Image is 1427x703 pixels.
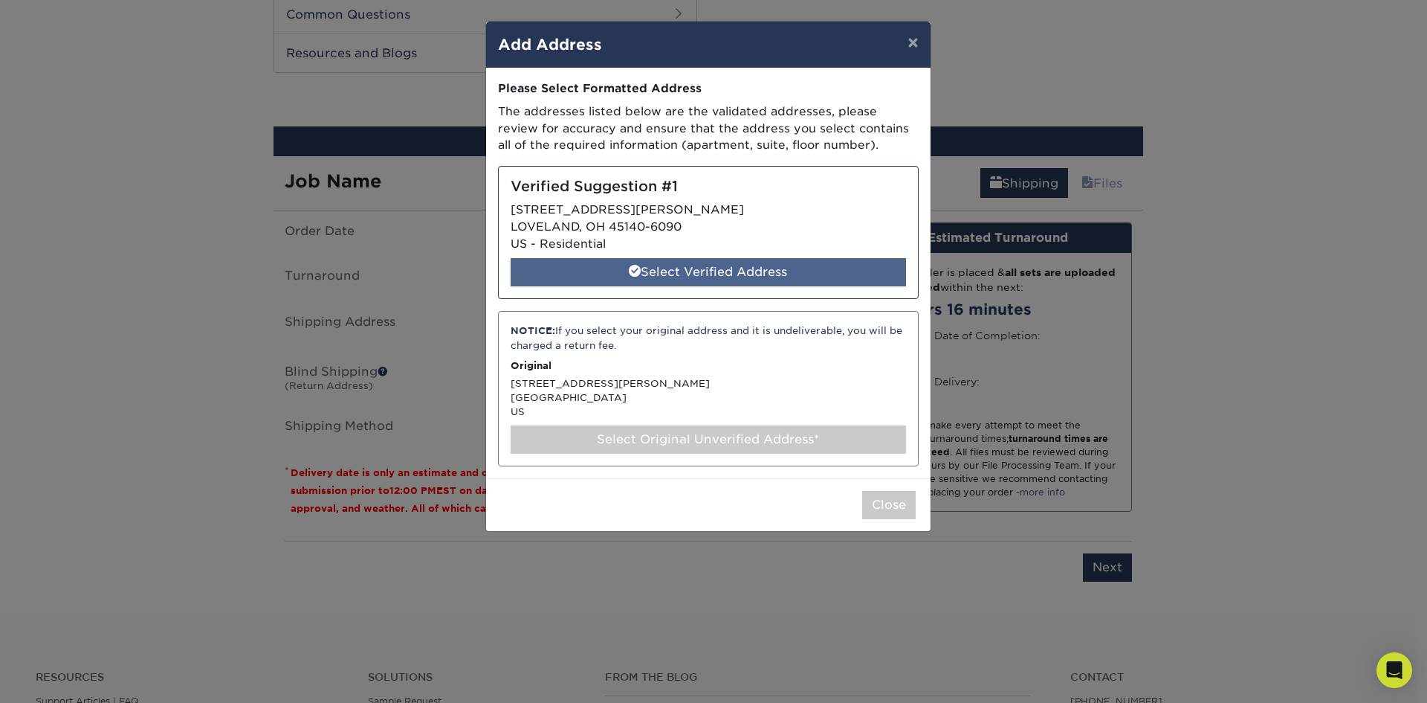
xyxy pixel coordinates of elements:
div: [STREET_ADDRESS][PERSON_NAME] [GEOGRAPHIC_DATA] US [498,311,919,466]
div: Select Verified Address [511,258,906,286]
button: × [896,22,930,63]
p: Original [511,359,906,373]
div: Select Original Unverified Address* [511,426,906,454]
div: If you select your original address and it is undeliverable, you will be charged a return fee. [511,324,906,353]
strong: NOTICE: [511,325,555,336]
div: Open Intercom Messenger [1376,652,1412,688]
div: [STREET_ADDRESS][PERSON_NAME] LOVELAND, OH 45140-6090 US - Residential [498,166,919,299]
h4: Add Address [498,33,919,56]
h5: Verified Suggestion #1 [511,179,906,196]
p: The addresses listed below are the validated addresses, please review for accuracy and ensure tha... [498,103,919,154]
button: Close [862,491,916,519]
div: Please Select Formatted Address [498,80,919,97]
